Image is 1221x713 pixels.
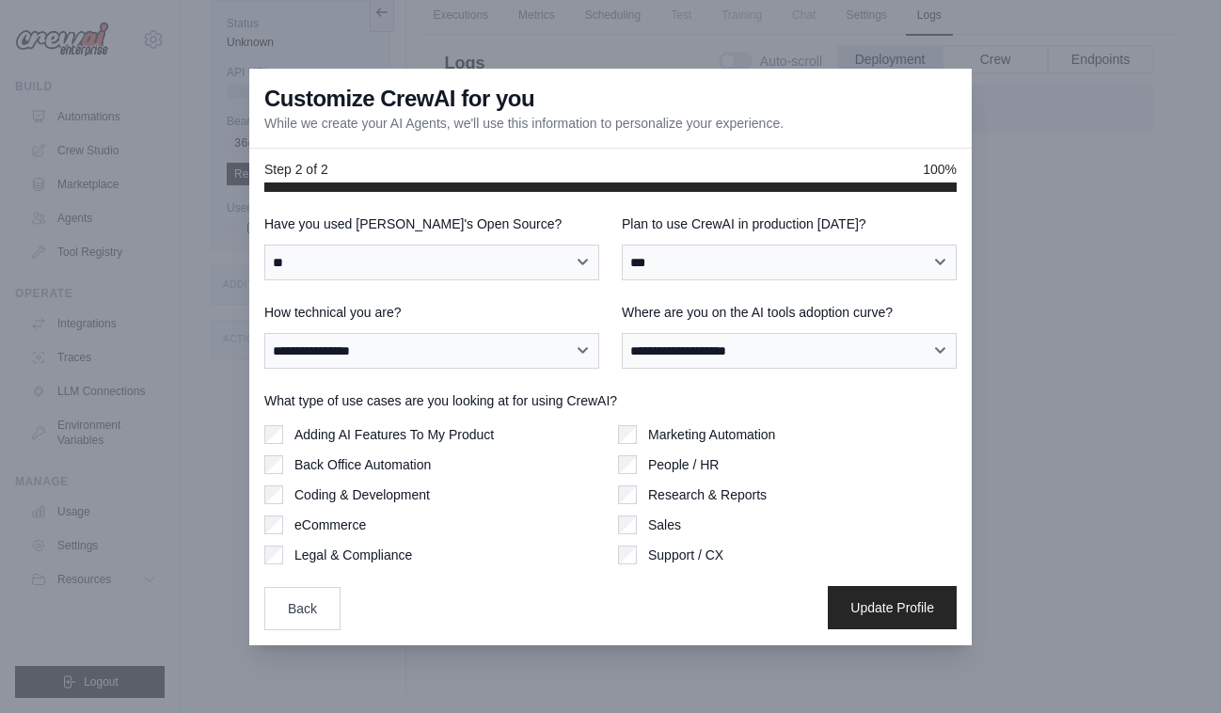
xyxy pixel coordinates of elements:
h3: Customize CrewAI for you [264,84,534,114]
label: Sales [648,515,681,534]
label: Marketing Automation [648,425,775,444]
button: Update Profile [828,586,957,629]
span: 100% [923,160,957,179]
label: Back Office Automation [294,455,431,474]
label: eCommerce [294,515,366,534]
label: Research & Reports [648,485,767,504]
label: Plan to use CrewAI in production [DATE]? [622,214,957,233]
label: How technical you are? [264,303,599,322]
label: Support / CX [648,546,723,564]
label: Adding AI Features To My Product [294,425,494,444]
span: Step 2 of 2 [264,160,328,179]
label: Coding & Development [294,485,430,504]
iframe: Chat Widget [1127,623,1221,713]
button: Back [264,587,341,630]
label: Legal & Compliance [294,546,412,564]
label: Where are you on the AI tools adoption curve? [622,303,957,322]
label: Have you used [PERSON_NAME]'s Open Source? [264,214,599,233]
label: What type of use cases are you looking at for using CrewAI? [264,391,957,410]
label: People / HR [648,455,719,474]
p: While we create your AI Agents, we'll use this information to personalize your experience. [264,114,784,133]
